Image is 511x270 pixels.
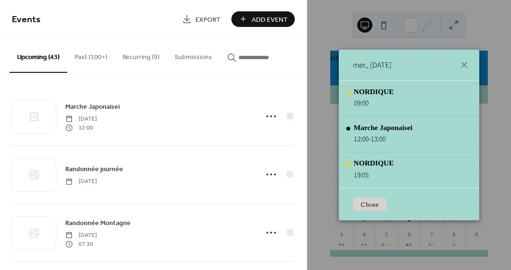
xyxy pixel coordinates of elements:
[354,170,394,179] div: 19:05
[65,177,97,186] span: [DATE]
[231,11,295,27] button: Add Event
[65,218,131,228] a: Randonnée Montagne
[9,38,67,73] button: Upcoming (43)
[12,10,41,29] span: Events
[115,38,167,72] button: Recurring (9)
[65,231,97,240] span: [DATE]
[353,59,392,71] span: mer., [DATE]
[65,240,97,248] span: 07:30
[354,159,394,167] div: NORDIQUE
[371,134,386,143] span: 13:00
[353,198,387,211] button: Close
[65,165,123,174] span: Randonnée journée
[65,101,120,112] a: Marche Japonaisei
[65,123,97,132] span: 12:00
[65,164,123,174] a: Randonnée journée
[354,134,369,143] span: 12:00
[354,87,394,96] div: NORDIQUE
[167,38,220,72] button: Submissions
[67,38,115,72] button: Past (100+)
[252,15,288,25] span: Add Event
[195,15,220,25] span: Export
[65,102,120,112] span: Marche Japonaisei
[65,115,97,123] span: [DATE]
[354,98,394,107] div: 09:00
[354,123,413,132] div: Marche Japonaisei
[369,134,371,143] span: -
[65,218,131,228] span: Randonnée Montagne
[175,11,228,27] a: Export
